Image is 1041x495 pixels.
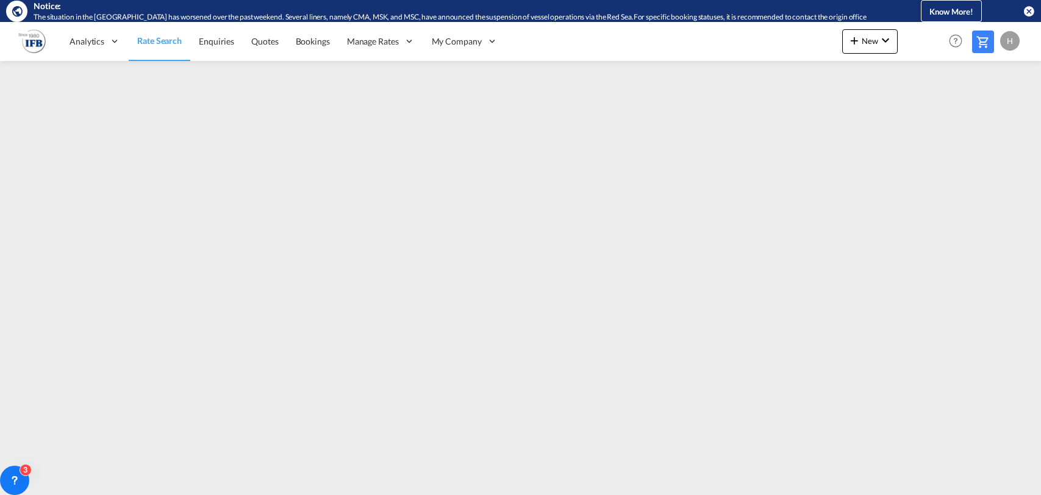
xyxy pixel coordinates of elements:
[945,31,972,52] div: Help
[251,36,278,46] span: Quotes
[61,21,129,61] div: Analytics
[1000,31,1020,51] div: H
[878,33,893,48] md-icon: icon-chevron-down
[18,27,46,55] img: b628ab10256c11eeb52753acbc15d091.png
[432,35,482,48] span: My Company
[945,31,966,51] span: Help
[338,21,423,61] div: Manage Rates
[190,21,243,61] a: Enquiries
[847,33,862,48] md-icon: icon-plus 400-fg
[287,21,338,61] a: Bookings
[423,21,506,61] div: My Company
[842,29,898,54] button: icon-plus 400-fgNewicon-chevron-down
[347,35,399,48] span: Manage Rates
[70,35,104,48] span: Analytics
[929,7,973,16] span: Know More!
[1023,5,1035,17] button: icon-close-circle
[243,21,287,61] a: Quotes
[11,5,23,17] md-icon: icon-earth
[847,36,893,46] span: New
[34,12,881,23] div: The situation in the Red Sea has worsened over the past weekend. Several liners, namely CMA, MSK,...
[199,36,234,46] span: Enquiries
[137,35,182,46] span: Rate Search
[296,36,330,46] span: Bookings
[129,21,190,61] a: Rate Search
